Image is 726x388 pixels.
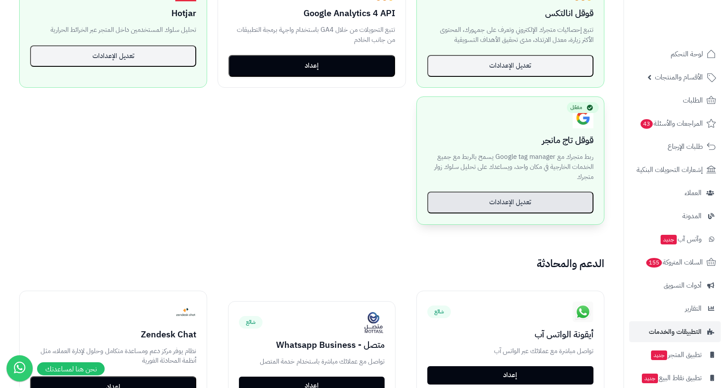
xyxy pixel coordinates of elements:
[239,357,384,367] p: تواصل مع عملائك مباشرة باستخدام خدمة المتصل
[573,302,593,323] img: WhatsApp
[642,374,658,383] span: جديد
[682,210,702,222] span: المدونة
[30,346,196,366] p: نظام يوفر مركز دعم ومساعدة متكامل وحلول لإدارة العملاء، مثل أنظمة المحادثة الفورية
[567,102,599,113] span: مفعّل
[646,258,662,268] span: 155
[629,206,721,227] a: المدونة
[629,159,721,180] a: إشعارات التحويلات البنكية
[629,113,721,134] a: المراجعات والأسئلة43
[655,71,703,83] span: الأقسام والمنتجات
[629,275,721,296] a: أدوات التسويق
[629,182,721,203] a: العملاء
[239,316,262,328] span: شائع
[228,8,395,18] h3: Google Analytics 4 API
[427,25,593,45] p: تتبع إحصائيات متجرك الإلكتروني وتعرف على جمهورك، المحتوى الأكثر زيارة، معدل الارتداد، مدى تحقيق ا...
[629,344,721,365] a: تطبيق المتجرجديد
[30,330,196,339] h3: Zendesk Chat
[629,298,721,319] a: التقارير
[427,192,593,213] button: تعديل الإعدادات
[30,25,196,35] p: تحليل سلوك المستخدمين داخل المتجر عبر الخرائط الحرارية
[685,302,702,315] span: التقارير
[427,55,593,77] button: تعديل الإعدادات
[175,302,196,323] img: Zendesk Chat
[641,119,653,129] span: 43
[649,326,702,338] span: التطبيقات والخدمات
[640,117,703,130] span: المراجعات والأسئلة
[641,372,702,384] span: تطبيق نقاط البيع
[228,25,395,45] p: تتبع التحويلات من خلال GA4 باستخدام واجهة برمجة التطبيقات من جانب الخادم
[427,152,593,182] p: ربط متجرك مع Google tag manager يسمح بالربط مع جميع الخدمات الخارجية في مكان واحد، ويساعدك على تح...
[427,306,451,318] span: شائع
[629,229,721,250] a: وآتس آبجديد
[671,48,703,60] span: لوحة التحكم
[650,349,702,361] span: تطبيق المتجر
[364,312,385,333] img: Motassal
[427,346,593,356] p: تواصل مباشرة مع عملائك عبر الواتس آب
[427,135,593,145] h3: قوقل تاج مانجر
[685,187,702,199] span: العملاء
[427,366,593,385] a: إعداد
[629,44,721,65] a: لوحة التحكم
[629,252,721,273] a: السلات المتروكة155
[30,8,196,18] h3: Hotjar
[427,330,593,339] h3: أيقونة الواتس آب
[637,164,703,176] span: إشعارات التحويلات البنكية
[664,279,702,292] span: أدوات التسويق
[629,136,721,157] a: طلبات الإرجاع
[239,340,384,350] h3: متصل - Whatsapp Business
[667,24,718,43] img: logo-2.png
[30,45,196,67] button: تعديل الإعدادات
[427,8,593,18] h3: قوقل انالتكس
[668,141,703,153] span: طلبات الإرجاع
[683,94,703,106] span: الطلبات
[651,350,667,360] span: جديد
[629,321,721,342] a: التطبيقات والخدمات
[228,55,395,77] button: إعداد
[660,233,702,245] span: وآتس آب
[645,256,703,268] span: السلات المتروكة
[661,235,677,244] span: جديد
[573,107,593,128] img: Google Tag Manager
[9,258,615,269] h2: الدعم والمحادثة
[629,90,721,111] a: الطلبات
